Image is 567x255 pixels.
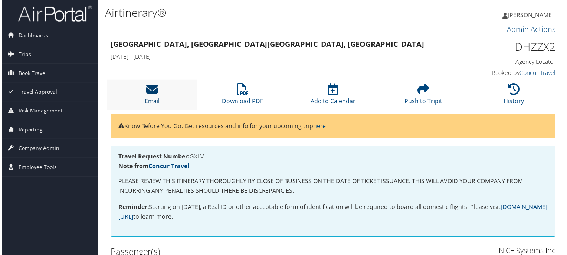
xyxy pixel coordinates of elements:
img: airportal-logo.png [16,5,91,22]
a: Email [144,88,159,106]
a: here [313,122,326,131]
span: Trips [17,45,29,64]
a: Add to Calendar [311,88,356,106]
a: Concur Travel [521,69,557,77]
strong: Reminder: [117,204,148,212]
a: Admin Actions [508,24,557,35]
p: Starting on [DATE], a Real ID or other acceptable form of identification will be required to boar... [117,204,549,223]
strong: Note from [117,163,189,171]
a: [DOMAIN_NAME][URL] [117,204,549,222]
h4: GXLV [117,154,549,160]
h4: [DATE] - [DATE] [109,53,442,61]
h4: Booked by [453,69,557,77]
p: PLEASE REVIEW THIS ITINERARY THOROUGHLY BY CLOSE OF BUSINESS ON THE DATE OF TICKET ISSUANCE. THIS... [117,177,549,196]
h4: Agency Locator [453,58,557,66]
strong: [GEOGRAPHIC_DATA], [GEOGRAPHIC_DATA] [GEOGRAPHIC_DATA], [GEOGRAPHIC_DATA] [109,39,425,49]
p: Know Before You Go: Get resources and info for your upcoming trip [117,122,549,132]
span: [PERSON_NAME] [509,11,555,19]
a: Download PDF [222,88,263,106]
span: Dashboards [17,26,47,45]
span: Risk Management [17,102,61,121]
a: Push to Tripit [405,88,443,106]
span: Travel Approval [17,83,56,102]
span: Reporting [17,121,41,140]
span: Company Admin [17,140,58,158]
a: Concur Travel [148,163,189,171]
h1: DHZZX2 [453,39,557,55]
span: Employee Tools [17,159,55,177]
span: Book Travel [17,64,45,83]
a: History [505,88,525,106]
h1: Airtinerary® [104,5,410,20]
strong: Travel Request Number: [117,153,189,161]
a: [PERSON_NAME] [504,4,563,26]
